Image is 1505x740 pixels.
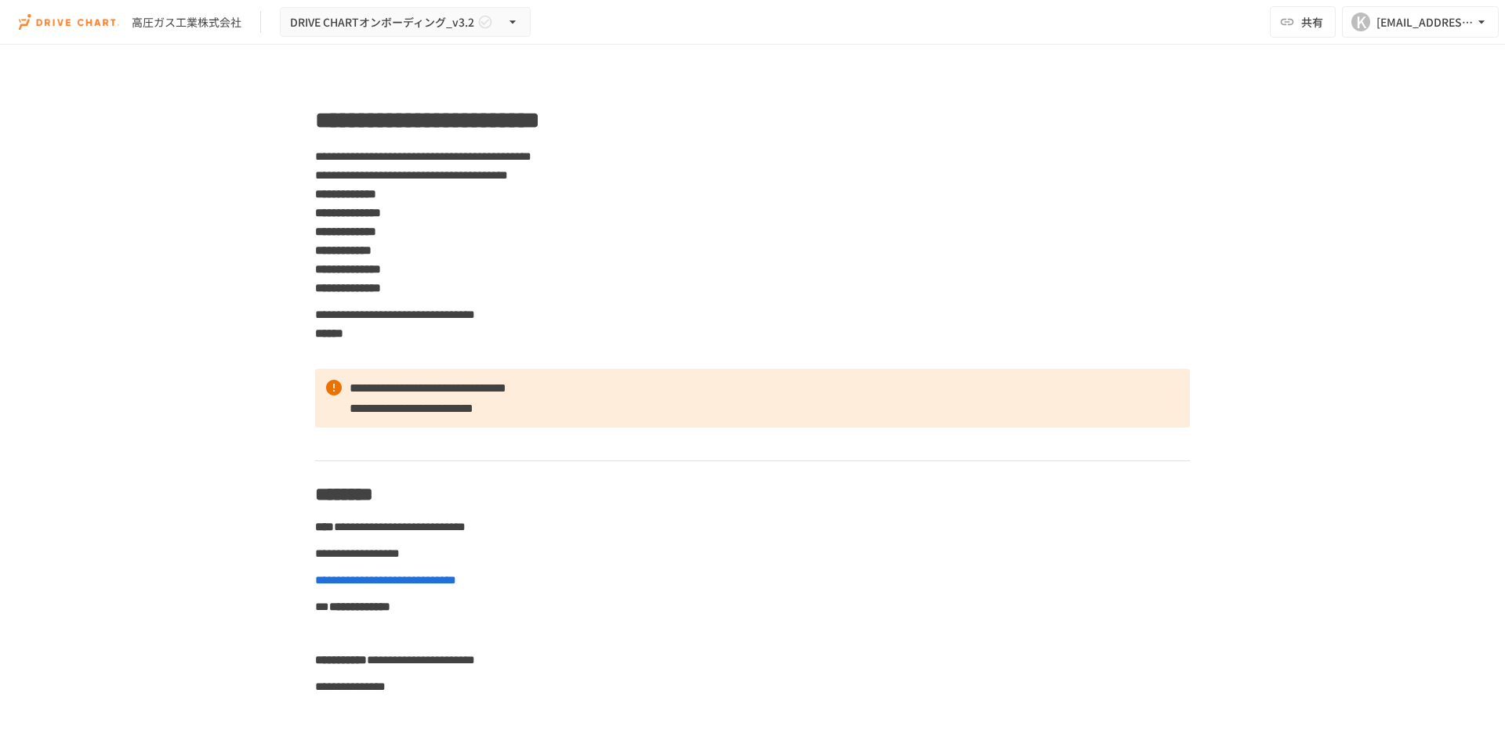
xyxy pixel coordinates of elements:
button: DRIVE CHARTオンボーディング_v3.2 [280,7,531,38]
div: K [1351,13,1370,31]
button: K[EMAIL_ADDRESS][DOMAIN_NAME] [1342,6,1499,38]
span: 共有 [1301,13,1323,31]
img: i9VDDS9JuLRLX3JIUyK59LcYp6Y9cayLPHs4hOxMB9W [19,9,119,34]
div: [EMAIL_ADDRESS][DOMAIN_NAME] [1376,13,1474,32]
span: DRIVE CHARTオンボーディング_v3.2 [290,13,474,32]
div: 高圧ガス工業株式会社 [132,14,241,31]
button: 共有 [1270,6,1336,38]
